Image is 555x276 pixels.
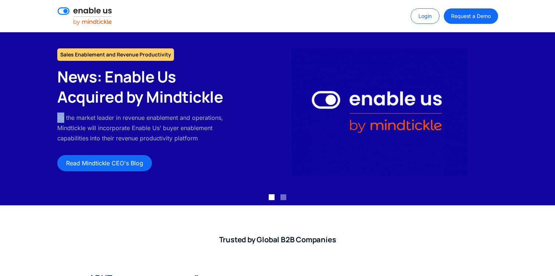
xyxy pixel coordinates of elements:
img: Enable Us by Mindtickle [291,48,468,176]
a: Login [411,8,439,24]
div: next slide [526,19,555,205]
a: Read Mindtickle CEO's Blog [57,155,152,171]
h2: Trusted by Global B2B Companies [57,235,498,244]
div: Show slide 1 of 2 [269,194,275,200]
p: As the market leader in revenue enablement and operations, Mindtickle will incorporate Enable Us'... [57,113,232,143]
div: Show slide 2 of 2 [280,194,286,200]
a: Request a Demo [444,8,498,24]
h2: News: Enable Us Acquired by Mindtickle [57,67,232,107]
iframe: Qualified Messenger [521,242,555,276]
h1: Sales Enablement and Revenue Productivity [57,48,174,61]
